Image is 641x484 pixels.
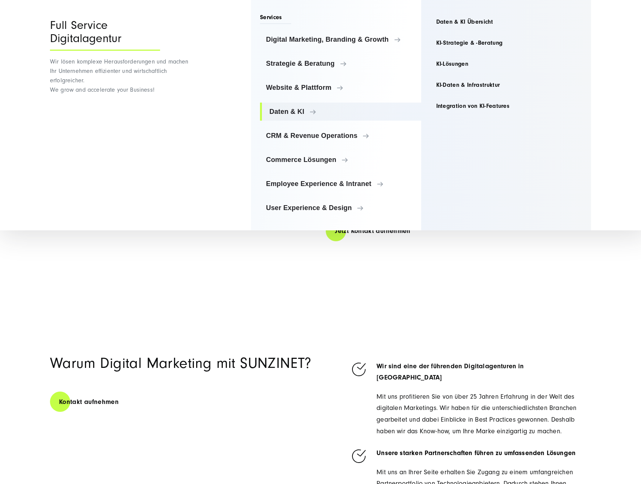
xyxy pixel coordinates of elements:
[266,60,415,67] span: Strategie & Beratung
[50,58,189,93] span: Wir lösen komplexe Herausforderungen und machen Ihr Unternehmen effizienter und wirtschaftlich er...
[266,132,415,139] span: CRM & Revenue Operations
[266,156,415,163] span: Commerce Lösungen
[50,356,315,371] h2: Warum Digital Marketing mit SUNZINET?
[430,34,582,52] a: KI-Strategie & -Beratung
[260,13,291,24] span: Services
[376,391,591,437] p: Mit uns profitieren Sie von über 25 Jahren Erfahrung in der Welt des digitalen Marketings. Wir ha...
[326,220,419,242] a: Jetzt Kontakt aufnehmen
[266,84,415,91] span: Website & Plattform
[260,54,421,73] a: Strategie & Beratung
[430,55,582,73] a: KI-Lösungen
[260,103,421,121] a: Daten & KI
[376,362,524,382] strong: Wir sind eine der führenden Digitalagenturen in [GEOGRAPHIC_DATA]
[376,449,576,457] strong: Unsere starken Partnerschaften führen zu umfassenden Lösungen
[266,36,415,43] span: Digital Marketing, Branding & Growth
[260,30,421,48] a: Digital Marketing, Branding & Growth
[266,180,415,188] span: Employee Experience & Intranet
[260,175,421,193] a: Employee Experience & Intranet
[430,13,582,31] a: Daten & KI Übersicht
[266,204,415,212] span: User Experience & Design
[430,76,582,94] a: KI-Daten & Infrastruktur
[50,391,128,413] a: Kontakt aufnehmen
[50,19,160,51] div: Full Service Digitalagentur
[260,127,421,145] a: CRM & Revenue Operations
[269,108,415,115] span: Daten & KI
[260,79,421,97] a: Website & Plattform
[430,97,582,115] a: Integration von KI-Features
[260,199,421,217] a: User Experience & Design
[260,151,421,169] a: Commerce Lösungen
